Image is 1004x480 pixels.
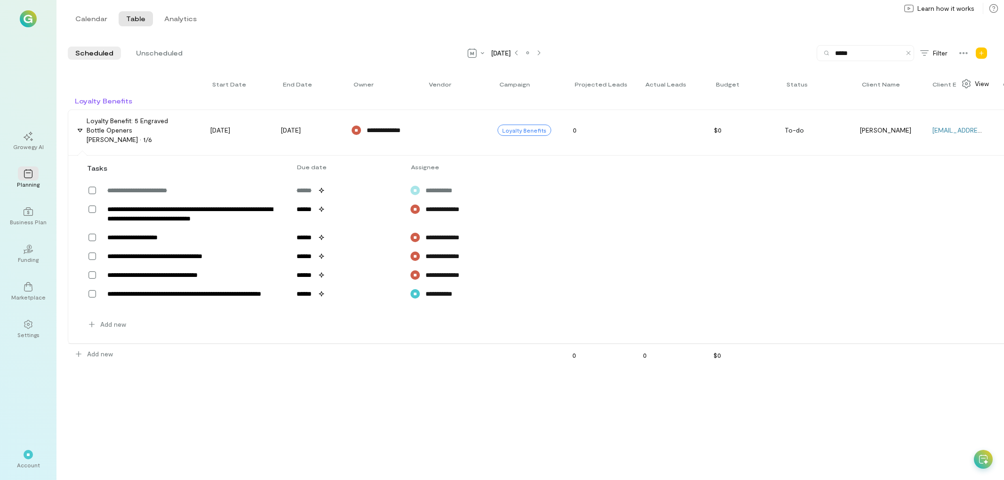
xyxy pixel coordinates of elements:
[933,48,948,58] span: Filter
[11,293,46,301] div: Marketplace
[281,126,330,135] div: [DATE]
[708,123,774,138] div: $0
[917,4,974,13] span: Learn how it works
[567,348,633,363] div: 0
[10,218,47,226] div: Business Plan
[11,162,45,196] a: Planning
[11,124,45,158] a: Growegy AI
[75,97,132,105] span: Loyalty Benefits
[212,80,250,88] div: Toggle SortBy
[68,11,115,26] button: Calendar
[87,116,176,144] div: Loyalty Benefit: 5 Engraved Bottle openers [PERSON_NAME] · 1/6
[499,80,534,88] div: Toggle SortBy
[974,46,989,61] div: Add new program
[862,80,904,88] div: Toggle SortBy
[785,126,838,135] div: To-do
[645,80,691,88] div: Toggle SortBy
[11,312,45,346] a: Settings
[491,48,511,58] span: [DATE]
[119,11,153,26] button: Table
[787,80,808,88] span: Status
[212,80,246,88] span: Start date
[13,143,44,150] div: Growegy AI
[18,256,39,263] div: Funding
[157,11,204,26] button: Analytics
[637,348,703,363] div: 0
[405,163,481,171] div: Assignee
[283,80,312,88] span: End date
[502,126,546,134] span: Loyalty Benefits
[429,80,456,88] div: Toggle SortBy
[100,320,126,329] span: Add new
[87,163,102,173] div: Tasks
[17,461,40,469] div: Account
[11,199,45,233] a: Business Plan
[862,80,900,88] span: Client Name
[575,80,632,88] div: Toggle SortBy
[716,80,744,88] div: Toggle SortBy
[716,80,739,88] span: Budget
[136,48,183,58] span: Unscheduled
[645,80,686,88] span: Actual leads
[353,80,374,88] span: Owner
[291,163,405,171] div: Due date
[567,123,633,138] div: 0
[11,275,45,308] a: Marketplace
[11,237,45,271] a: Funding
[956,76,995,91] div: Show columns
[708,348,774,363] div: $0
[575,80,627,88] span: Projected leads
[87,349,113,359] span: Add new
[17,331,40,338] div: Settings
[975,79,989,88] span: View
[854,123,920,138] div: [PERSON_NAME]
[499,80,530,88] span: Campaign
[75,48,113,58] span: Scheduled
[353,80,378,88] div: Toggle SortBy
[932,80,972,88] div: Toggle SortBy
[932,80,968,88] span: Client Email
[210,126,259,135] div: [DATE]
[429,80,451,88] span: Vendor
[787,80,812,88] div: Toggle SortBy
[283,80,316,88] div: Toggle SortBy
[17,181,40,188] div: Planning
